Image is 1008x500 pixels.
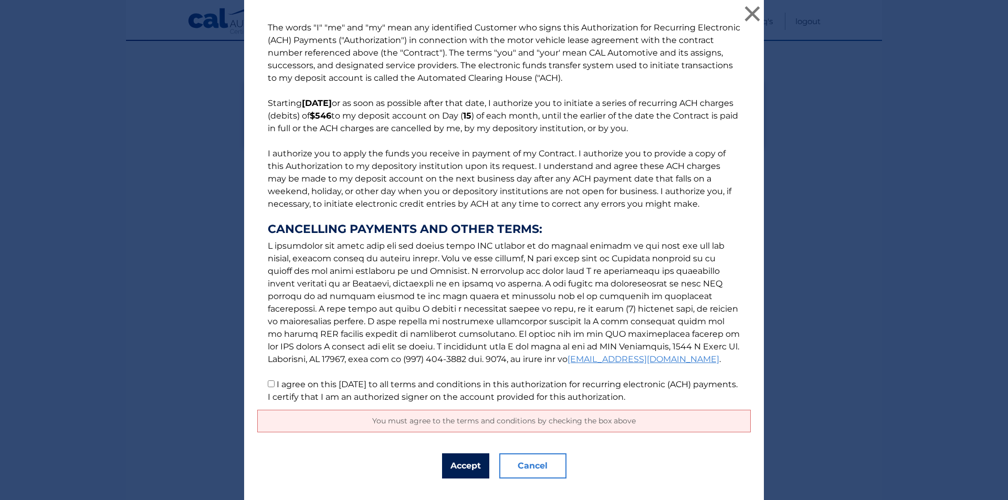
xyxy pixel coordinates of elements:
button: × [742,3,763,24]
label: I agree on this [DATE] to all terms and conditions in this authorization for recurring electronic... [268,379,738,402]
span: You must agree to the terms and conditions by checking the box above [372,416,636,425]
b: $546 [310,111,331,121]
button: Accept [442,453,489,478]
p: The words "I" "me" and "my" mean any identified Customer who signs this Authorization for Recurri... [257,22,751,403]
a: [EMAIL_ADDRESS][DOMAIN_NAME] [568,354,719,364]
b: [DATE] [302,98,332,108]
button: Cancel [499,453,566,478]
b: 15 [463,111,471,121]
strong: CANCELLING PAYMENTS AND OTHER TERMS: [268,223,740,236]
